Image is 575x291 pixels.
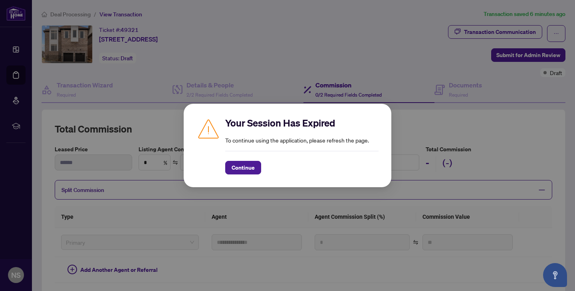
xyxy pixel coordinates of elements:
[196,117,220,141] img: Caution icon
[543,263,567,287] button: Open asap
[232,161,255,174] span: Continue
[225,117,379,174] div: To continue using the application, please refresh the page.
[225,161,261,174] button: Continue
[225,117,379,129] h2: Your Session Has Expired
